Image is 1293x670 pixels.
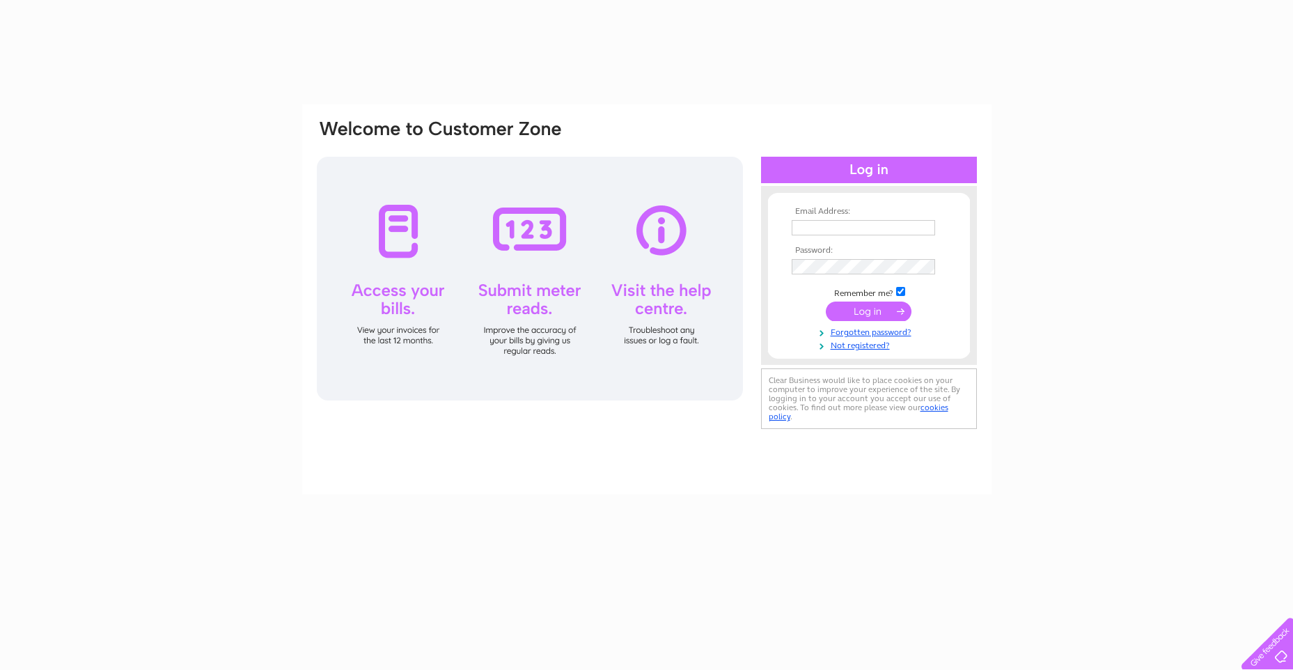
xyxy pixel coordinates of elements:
[761,368,977,429] div: Clear Business would like to place cookies on your computer to improve your experience of the sit...
[769,403,948,421] a: cookies policy
[788,285,950,299] td: Remember me?
[792,338,950,351] a: Not registered?
[792,325,950,338] a: Forgotten password?
[788,246,950,256] th: Password:
[788,207,950,217] th: Email Address:
[826,302,911,321] input: Submit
